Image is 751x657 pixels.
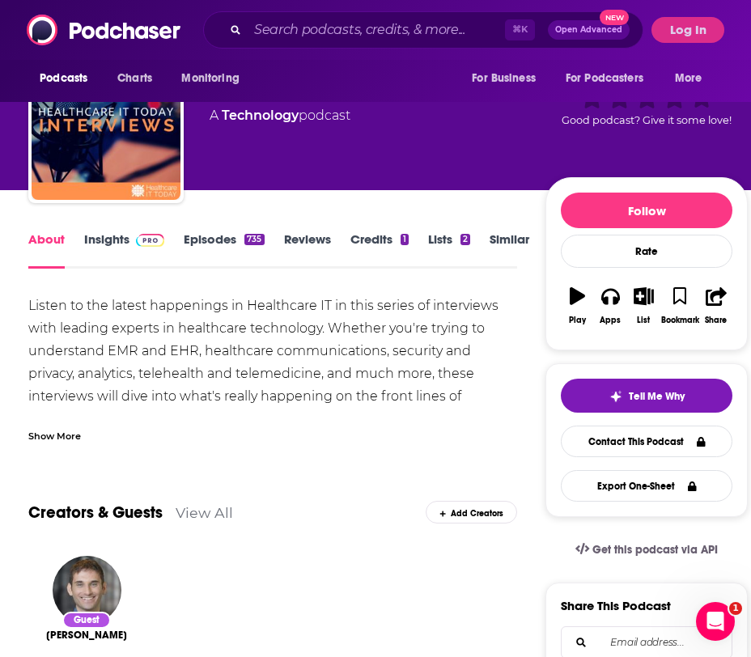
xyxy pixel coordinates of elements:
[561,426,732,457] a: Contact This Podcast
[460,234,470,245] div: 2
[284,231,331,269] a: Reviews
[428,231,470,269] a: Lists2
[28,63,108,94] button: open menu
[561,193,732,228] button: Follow
[84,231,164,269] a: InsightsPodchaser Pro
[594,277,627,335] button: Apps
[651,17,724,43] button: Log In
[53,556,121,625] img: Jonathan Langer
[664,63,723,94] button: open menu
[562,114,732,126] span: Good podcast? Give it some love!
[181,67,239,90] span: Monitoring
[729,602,742,615] span: 1
[569,316,586,325] div: Play
[401,234,409,245] div: 1
[566,67,643,90] span: For Podcasters
[426,501,516,523] div: Add Creators
[637,316,650,325] div: List
[170,63,260,94] button: open menu
[244,234,264,245] div: 735
[490,231,529,269] a: Similar
[545,56,748,156] div: Good podcast? Give it some love!
[136,234,164,247] img: Podchaser Pro
[609,390,622,403] img: tell me why sparkle
[555,26,622,34] span: Open Advanced
[107,63,162,94] a: Charts
[562,530,731,570] a: Get this podcast via API
[661,316,699,325] div: Bookmark
[460,63,556,94] button: open menu
[600,316,621,325] div: Apps
[350,231,409,269] a: Credits1
[27,15,182,45] img: Podchaser - Follow, Share and Rate Podcasts
[592,543,718,557] span: Get this podcast via API
[561,470,732,502] button: Export One-Sheet
[46,629,127,642] span: [PERSON_NAME]
[117,67,152,90] span: Charts
[28,502,163,523] a: Creators & Guests
[700,277,733,335] button: Share
[561,235,732,268] div: Rate
[203,11,643,49] div: Search podcasts, credits, & more...
[600,10,629,25] span: New
[28,231,65,269] a: About
[561,379,732,413] button: tell me why sparkleTell Me Why
[505,19,535,40] span: ⌘ K
[248,17,505,43] input: Search podcasts, credits, & more...
[660,277,700,335] button: Bookmark
[627,277,660,335] button: List
[210,106,350,125] div: A podcast
[46,629,127,642] a: Jonathan Langer
[555,63,667,94] button: open menu
[705,316,727,325] div: Share
[696,602,735,641] iframe: Intercom live chat
[222,108,299,123] a: Technology
[62,612,111,629] div: Guest
[32,51,180,200] img: Healthcare IT Today Interviews
[184,231,264,269] a: Episodes735
[675,67,702,90] span: More
[40,67,87,90] span: Podcasts
[548,20,630,40] button: Open AdvancedNew
[176,504,233,521] a: View All
[561,277,594,335] button: Play
[28,295,517,453] div: Listen to the latest happenings in Healthcare IT in this series of interviews with leading expert...
[472,67,536,90] span: For Business
[561,598,671,613] h3: Share This Podcast
[629,390,685,403] span: Tell Me Why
